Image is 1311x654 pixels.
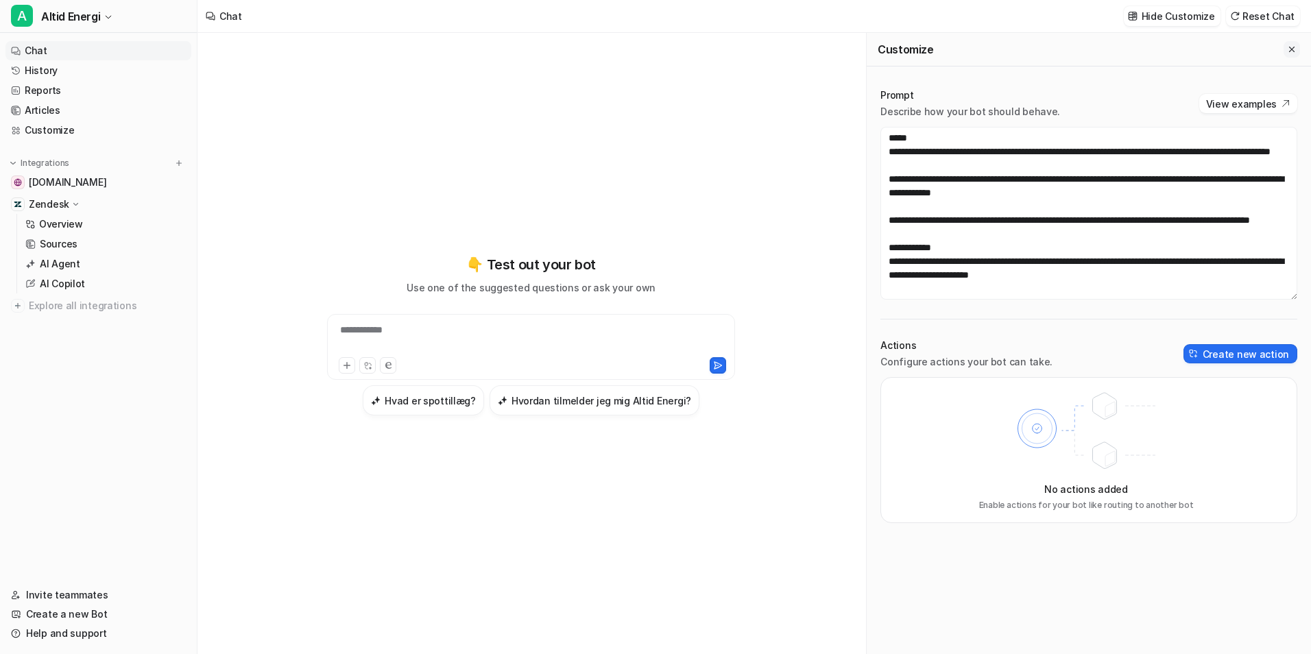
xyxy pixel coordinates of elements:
[5,81,191,100] a: Reports
[1142,9,1215,23] p: Hide Customize
[5,156,73,170] button: Integrations
[14,200,22,208] img: Zendesk
[498,396,507,406] img: Hvordan tilmelder jeg mig Altid Energi?
[512,393,691,408] h3: Hvordan tilmelder jeg mig Altid Energi?
[1124,6,1220,26] button: Hide Customize
[5,101,191,120] a: Articles
[39,217,83,231] p: Overview
[40,237,77,251] p: Sources
[880,339,1053,352] p: Actions
[363,385,484,415] button: Hvad er spottillæg?Hvad er spottillæg?
[1189,349,1199,359] img: create-action-icon.svg
[371,396,381,406] img: Hvad er spottillæg?
[1230,11,1240,21] img: reset
[5,61,191,80] a: History
[1183,344,1297,363] button: Create new action
[5,41,191,60] a: Chat
[20,274,191,293] a: AI Copilot
[407,280,655,295] p: Use one of the suggested questions or ask your own
[1226,6,1300,26] button: Reset Chat
[1284,41,1300,58] button: Close flyout
[5,173,191,192] a: altidenergi.dk[DOMAIN_NAME]
[880,105,1060,119] p: Describe how your bot should behave.
[41,7,100,26] span: Altid Energi
[880,355,1053,369] p: Configure actions your bot can take.
[29,175,106,189] span: [DOMAIN_NAME]
[11,5,33,27] span: A
[40,257,80,271] p: AI Agent
[20,215,191,234] a: Overview
[880,88,1060,102] p: Prompt
[20,254,191,274] a: AI Agent
[40,277,85,291] p: AI Copilot
[29,295,186,317] span: Explore all integrations
[5,605,191,624] a: Create a new Bot
[878,43,933,56] h2: Customize
[8,158,18,168] img: expand menu
[5,624,191,643] a: Help and support
[219,9,242,23] div: Chat
[979,499,1194,511] p: Enable actions for your bot like routing to another bot
[21,158,69,169] p: Integrations
[1128,11,1138,21] img: customize
[1199,94,1297,113] button: View examples
[466,254,595,275] p: 👇 Test out your bot
[490,385,699,415] button: Hvordan tilmelder jeg mig Altid Energi?Hvordan tilmelder jeg mig Altid Energi?
[5,585,191,605] a: Invite teammates
[20,234,191,254] a: Sources
[11,299,25,313] img: explore all integrations
[385,393,476,408] h3: Hvad er spottillæg?
[1044,482,1128,496] p: No actions added
[29,197,69,211] p: Zendesk
[14,178,22,186] img: altidenergi.dk
[5,121,191,140] a: Customize
[174,158,184,168] img: menu_add.svg
[5,296,191,315] a: Explore all integrations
